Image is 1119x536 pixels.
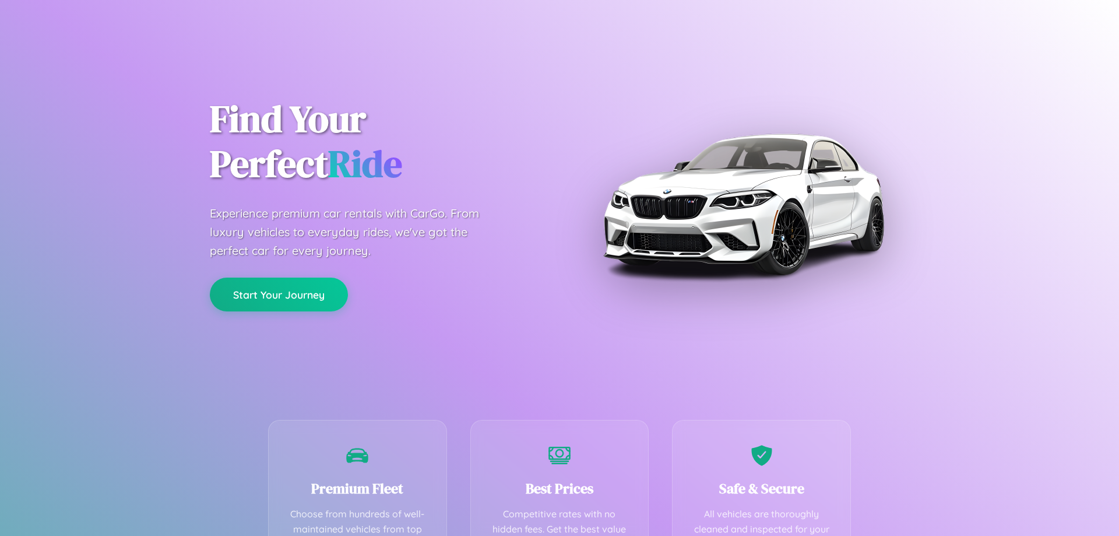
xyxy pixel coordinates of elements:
[210,204,501,260] p: Experience premium car rentals with CarGo. From luxury vehicles to everyday rides, we've got the ...
[690,479,833,498] h3: Safe & Secure
[328,138,402,189] span: Ride
[597,58,889,350] img: Premium BMW car rental vehicle
[286,479,429,498] h3: Premium Fleet
[210,278,348,311] button: Start Your Journey
[488,479,631,498] h3: Best Prices
[210,97,542,187] h1: Find Your Perfect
